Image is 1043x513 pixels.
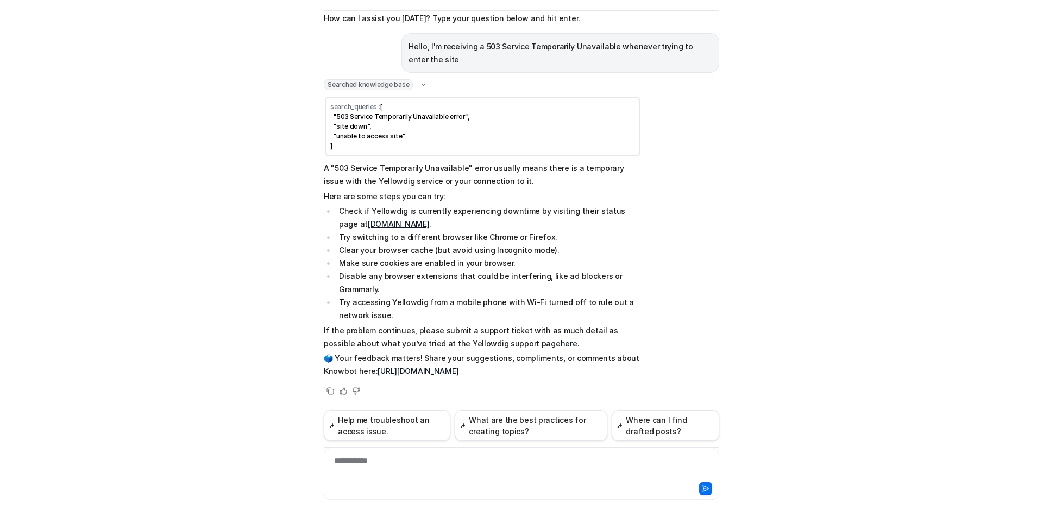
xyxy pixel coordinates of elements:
[324,410,450,441] button: Help me troubleshoot an access issue.
[455,410,607,441] button: What are the best practices for creating topics?
[324,352,642,378] p: 🗳️ Your feedback matters! Share your suggestions, compliments, or comments about Knowbot here:
[324,324,642,350] p: If the problem continues, please submit a support ticket with as much detail as possible about wh...
[561,339,577,348] a: here
[409,40,712,66] p: Hello, I'm receiving a 503 Service Temporarily Unavailable whenever trying to enter the site
[324,162,642,188] p: A "503 Service Temporarily Unavailable" error usually means there is a temporary issue with the Y...
[336,231,642,244] li: Try switching to a different browser like Chrome or Firefox.
[330,103,470,150] span: [ "503 Service Temporarily Unavailable error", "site down", "unable to access site" ]
[336,296,642,322] li: Try accessing Yellowdig from a mobile phone with Wi-Fi turned off to rule out a network issue.
[336,205,642,231] li: Check if Yellowdig is currently experiencing downtime by visiting their status page at .
[336,257,642,270] li: Make sure cookies are enabled in your browser.
[336,270,642,296] li: Disable any browser extensions that could be interfering, like ad blockers or Grammarly.
[324,79,413,90] span: Searched knowledge base
[378,366,458,376] a: [URL][DOMAIN_NAME]
[330,103,380,111] span: search_queries :
[336,244,642,257] li: Clear your browser cache (but avoid using Incognito mode).
[324,190,642,203] p: Here are some steps you can try:
[368,219,429,229] a: [DOMAIN_NAME]
[612,410,719,441] button: Where can I find drafted posts?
